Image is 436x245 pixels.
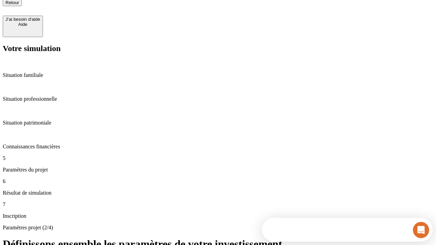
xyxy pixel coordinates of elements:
div: J’ai besoin d'aide [5,17,40,22]
h2: Votre simulation [3,44,433,53]
iframe: Intercom live chat [413,222,429,238]
p: Connaissances financières [3,144,433,150]
p: Inscription [3,213,433,219]
p: Paramètres projet (2/4) [3,225,433,231]
iframe: Intercom live chat discovery launcher [262,218,433,242]
p: Résultat de simulation [3,190,433,196]
p: 5 [3,155,433,161]
p: Situation patrimoniale [3,120,433,126]
p: 6 [3,178,433,184]
p: 7 [3,201,433,208]
p: Situation professionnelle [3,96,433,102]
div: Aide [5,22,40,27]
p: Paramètres du projet [3,167,433,173]
p: Situation familiale [3,72,433,78]
button: J’ai besoin d'aideAide [3,16,43,37]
